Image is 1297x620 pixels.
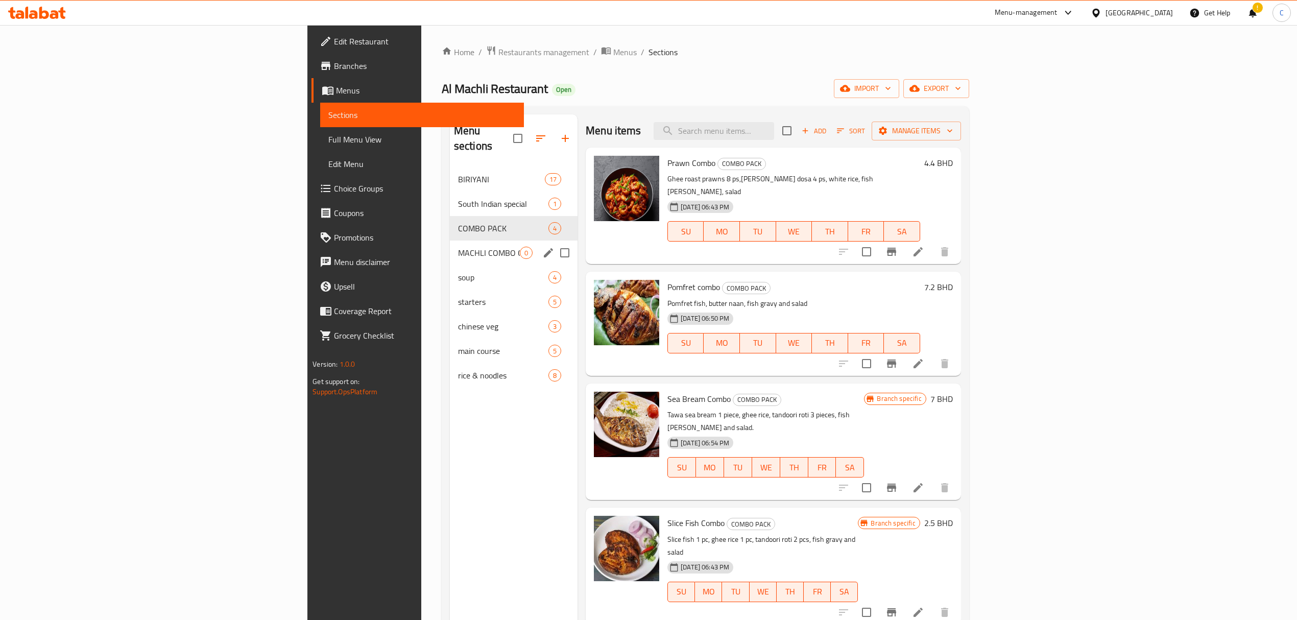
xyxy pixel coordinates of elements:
[835,584,854,599] span: SA
[808,584,827,599] span: FR
[1280,7,1284,18] span: C
[744,336,772,350] span: TU
[458,320,548,332] span: chinese veg
[458,222,548,234] span: COMBO PACK
[848,333,884,353] button: FR
[924,280,953,294] h6: 7.2 BHD
[780,336,808,350] span: WE
[328,133,516,146] span: Full Menu View
[667,515,725,531] span: Slice Fish Combo
[458,271,548,283] span: soup
[879,240,904,264] button: Branch-specific-item
[677,438,733,448] span: [DATE] 06:54 PM
[800,125,828,137] span: Add
[726,584,745,599] span: TU
[654,122,774,140] input: search
[313,375,359,388] span: Get support on:
[804,582,831,602] button: FR
[586,123,641,138] h2: Menu items
[708,336,736,350] span: MO
[549,199,561,209] span: 1
[334,60,516,72] span: Branches
[450,216,578,241] div: COMBO PACK4
[708,224,736,239] span: MO
[924,156,953,170] h6: 4.4 BHD
[777,582,804,602] button: TH
[667,155,715,171] span: Prawn Combo
[724,457,752,478] button: TU
[450,192,578,216] div: South Indian special1
[334,280,516,293] span: Upsell
[442,45,969,59] nav: breadcrumb
[930,392,953,406] h6: 7 BHD
[781,584,800,599] span: TH
[549,224,561,233] span: 4
[450,163,578,392] nav: Menu sections
[320,103,524,127] a: Sections
[594,156,659,221] img: Prawn Combo
[727,518,775,530] span: COMBO PACK
[911,82,961,95] span: export
[733,394,781,406] span: COMBO PACK
[722,582,749,602] button: TU
[836,457,864,478] button: SA
[667,533,858,559] p: Slice fish 1 pc, ghee rice 1 pc, tandoori roti 2 pcs, fish gravy and salad
[932,475,957,500] button: delete
[334,35,516,47] span: Edit Restaurant
[696,457,724,478] button: MO
[672,584,691,599] span: SU
[695,582,722,602] button: MO
[995,7,1058,19] div: Menu-management
[848,221,884,242] button: FR
[808,457,836,478] button: FR
[311,54,524,78] a: Branches
[667,391,731,407] span: Sea Bream Combo
[311,78,524,103] a: Menus
[852,336,880,350] span: FR
[334,256,516,268] span: Menu disclaimer
[545,175,561,184] span: 17
[594,280,659,345] img: Pomfret combo
[450,265,578,290] div: soup4
[593,46,597,58] li: /
[458,369,548,381] span: rice & noodles
[552,85,575,94] span: Open
[549,346,561,356] span: 5
[837,125,865,137] span: Sort
[450,363,578,388] div: rice & noodles8
[311,274,524,299] a: Upsell
[776,221,812,242] button: WE
[740,221,776,242] button: TU
[776,120,798,141] span: Select section
[313,357,338,371] span: Version:
[798,123,830,139] button: Add
[880,125,953,137] span: Manage items
[912,357,924,370] a: Edit menu item
[852,224,880,239] span: FR
[780,457,808,478] button: TH
[867,518,919,528] span: Branch specific
[667,409,864,434] p: Tawa sea bream 1 piece, ghee rice, tandoori roti 3 pieces, fish [PERSON_NAME] and salad.
[717,158,766,170] div: COMBO PACK
[311,323,524,348] a: Grocery Checklist
[334,182,516,195] span: Choice Groups
[548,320,561,332] div: items
[549,273,561,282] span: 4
[320,127,524,152] a: Full Menu View
[334,231,516,244] span: Promotions
[856,241,877,263] span: Select to update
[912,482,924,494] a: Edit menu item
[549,371,561,380] span: 8
[842,82,891,95] span: import
[798,123,830,139] span: Add item
[458,247,520,259] span: MACHLI COMBO OFFER
[648,46,678,58] span: Sections
[450,339,578,363] div: main course5
[311,176,524,201] a: Choice Groups
[667,221,704,242] button: SU
[888,224,916,239] span: SA
[1106,7,1173,18] div: [GEOGRAPHIC_DATA]
[924,516,953,530] h6: 2.5 BHD
[442,77,548,100] span: Al Machli Restaurant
